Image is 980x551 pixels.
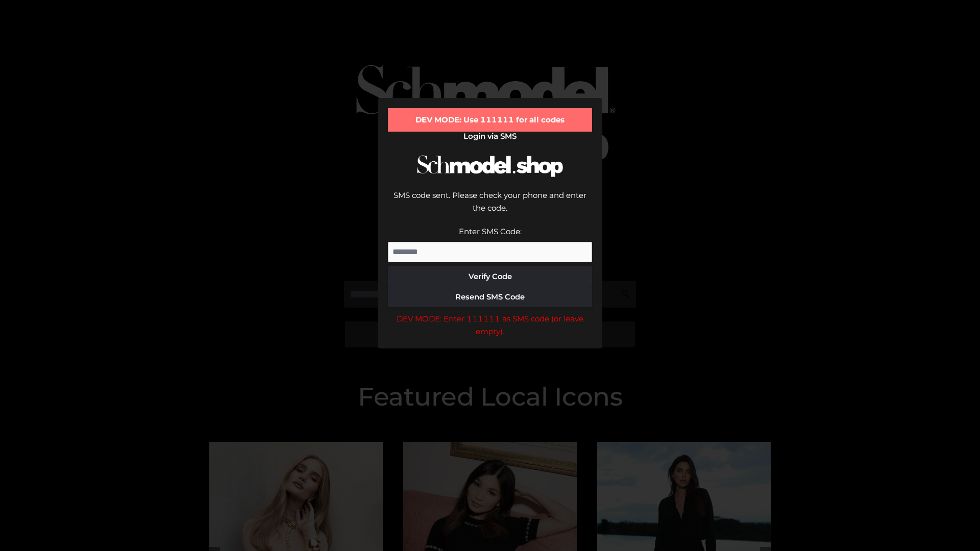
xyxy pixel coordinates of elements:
[388,312,592,338] div: DEV MODE: Enter 111111 as SMS code (or leave empty).
[413,146,567,186] img: Schmodel Logo
[388,287,592,307] button: Resend SMS Code
[388,108,592,132] div: DEV MODE: Use 111111 for all codes
[388,189,592,225] div: SMS code sent. Please check your phone and enter the code.
[388,266,592,287] button: Verify Code
[388,132,592,141] h2: Login via SMS
[459,227,522,236] label: Enter SMS Code:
